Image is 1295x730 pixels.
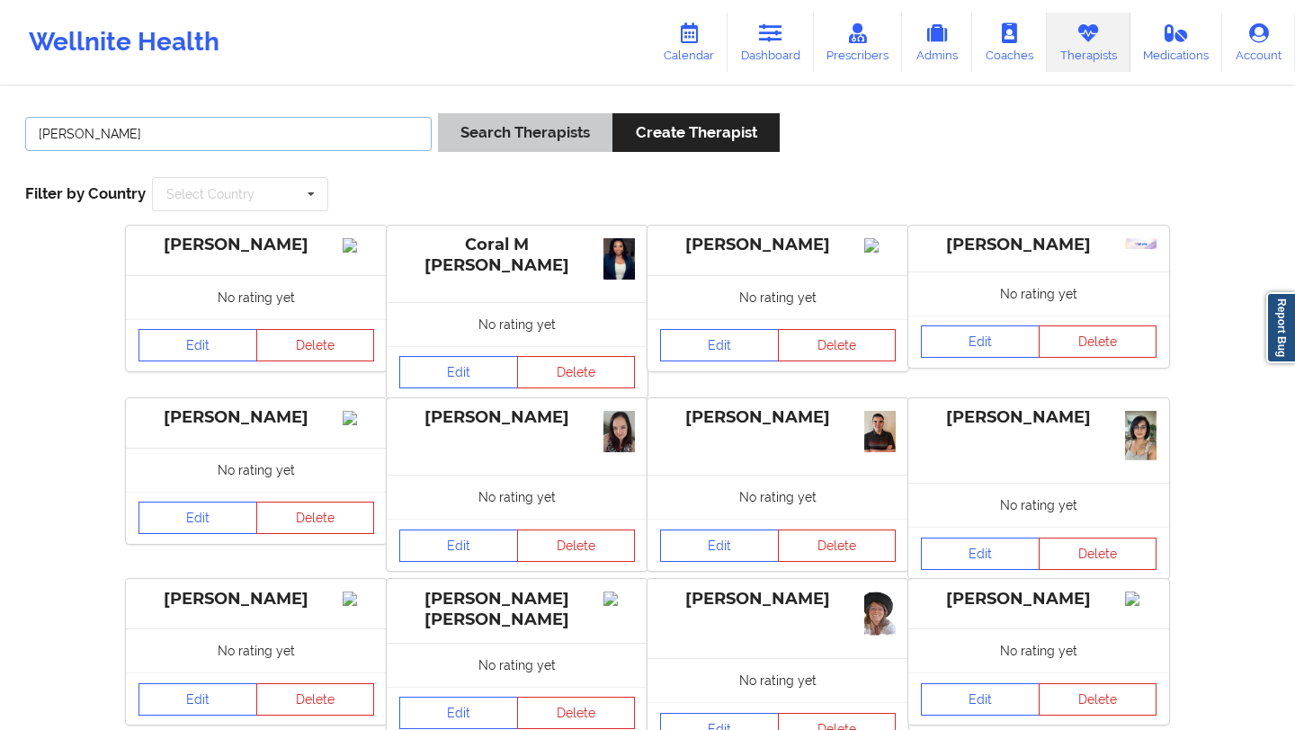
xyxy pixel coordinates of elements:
[25,184,146,202] span: Filter by Country
[921,407,1157,428] div: [PERSON_NAME]
[399,235,635,276] div: Coral M [PERSON_NAME]
[126,275,387,319] div: No rating yet
[166,188,255,200] div: Select Country
[1222,13,1295,72] a: Account
[921,589,1157,610] div: [PERSON_NAME]
[256,683,375,716] button: Delete
[387,475,647,519] div: No rating yet
[603,411,635,453] img: c2025bfa-f9c2-4f4e-a725-1513e03461e6_1000006543.jpg
[660,530,779,562] a: Edit
[256,502,375,534] button: Delete
[438,113,612,152] button: Search Therapists
[660,329,779,361] a: Edit
[864,411,896,453] img: cfcfbc88-b2d0-49a3-9a36-71eab9033032_JT_Image.jpg
[138,235,374,255] div: [PERSON_NAME]
[972,13,1047,72] a: Coaches
[256,329,375,361] button: Delete
[399,589,635,630] div: [PERSON_NAME] [PERSON_NAME]
[517,356,636,388] button: Delete
[660,589,896,610] div: [PERSON_NAME]
[343,238,374,253] img: Image%2Fplaceholer-image.png
[612,113,779,152] button: Create Therapist
[138,683,257,716] a: Edit
[1039,683,1157,716] button: Delete
[778,329,897,361] button: Delete
[25,117,432,151] input: Search Keywords
[728,13,814,72] a: Dashboard
[864,238,896,253] img: Image%2Fplaceholer-image.png
[343,411,374,425] img: Image%2Fplaceholer-image.png
[921,683,1040,716] a: Edit
[343,592,374,606] img: Image%2Fplaceholer-image.png
[1039,325,1157,358] button: Delete
[138,502,257,534] a: Edit
[921,538,1040,570] a: Edit
[647,275,908,319] div: No rating yet
[1125,411,1157,461] img: a7d18bb7-0cb1-465e-8b38-7e6aa6f01eb5_IMG_6971.jpeg
[908,628,1169,672] div: No rating yet
[399,356,518,388] a: Edit
[908,483,1169,527] div: No rating yet
[138,589,374,610] div: [PERSON_NAME]
[647,658,908,702] div: No rating yet
[647,475,908,519] div: No rating yet
[399,697,518,729] a: Edit
[1039,538,1157,570] button: Delete
[921,325,1040,358] a: Edit
[138,329,257,361] a: Edit
[902,13,972,72] a: Admins
[399,407,635,428] div: [PERSON_NAME]
[517,530,636,562] button: Delete
[650,13,728,72] a: Calendar
[814,13,903,72] a: Prescribers
[603,238,635,280] img: ff78994a-7203-484a-8586-b43df83d0f34_IMG_8025.jpeg
[1266,292,1295,363] a: Report Bug
[778,530,897,562] button: Delete
[660,235,896,255] div: [PERSON_NAME]
[1130,13,1223,72] a: Medications
[921,235,1157,255] div: [PERSON_NAME]
[908,272,1169,316] div: No rating yet
[603,592,635,606] img: Image%2Fplaceholer-image.png
[660,407,896,428] div: [PERSON_NAME]
[1125,238,1157,249] img: 56da5f9d-7801-4f3e-91e5-a2d5522955bc_images.jpg
[517,697,636,729] button: Delete
[1125,592,1157,606] img: Image%2Fplaceholer-image.png
[399,530,518,562] a: Edit
[126,448,387,492] div: No rating yet
[387,643,647,687] div: No rating yet
[864,592,896,636] img: b1c200f1-121e-460c-827f-4335d16ec17e_1000076527.png
[1047,13,1130,72] a: Therapists
[138,407,374,428] div: [PERSON_NAME]
[126,628,387,672] div: No rating yet
[387,302,647,346] div: No rating yet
